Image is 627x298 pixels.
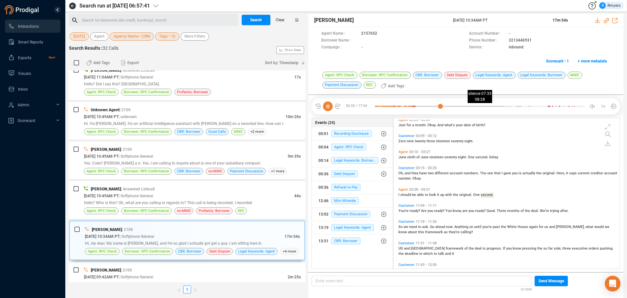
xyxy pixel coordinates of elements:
span: Agent: RPC Check [88,248,117,254]
span: what [586,225,594,229]
span: Smart Reports [18,40,43,44]
a: Smart Reports [8,35,55,48]
li: Visuals [5,67,60,80]
span: about [408,230,418,234]
span: | Answered Linkcall [121,68,155,73]
span: trying [550,209,560,213]
span: you [469,209,475,213]
button: 00:36Refusal to Pay [312,181,393,194]
div: Unknown Agent| 2100[DATE] 10:49AM PT| unknown10m 26sHi. I'm [PERSON_NAME]. I'm an artificial inte... [69,102,305,140]
span: Oh, [398,171,405,175]
span: are [462,209,469,213]
span: Debt Dispute [331,170,358,177]
span: | Answered Linkcall [121,187,155,191]
span: we [605,225,609,229]
span: [PERSON_NAME] [91,147,121,152]
span: framework [425,230,444,234]
span: Borrower: RPC Confirmation [124,129,169,135]
span: CBR: Borrower [177,168,201,174]
span: and [549,225,556,229]
button: Search [242,15,270,25]
span: they [411,171,419,175]
button: Tags • 16 [155,32,179,41]
span: [PERSON_NAME] [92,227,122,232]
div: Rmyers [599,2,620,9]
span: second. [481,193,493,197]
span: Three [497,209,507,213]
span: should [400,193,412,197]
span: Search [250,15,262,25]
span: this [418,230,425,234]
span: by [422,268,427,272]
span: creditor [590,171,604,175]
span: nineteen [436,139,451,143]
button: 12:46Mini Miranda [312,194,393,207]
button: + more metadata [574,56,610,66]
span: Profanity: Borrower [177,89,208,95]
span: [PERSON_NAME] [91,68,121,73]
button: 13:02Payment Discussion [312,208,393,221]
span: orders [588,246,600,251]
span: numbers. [464,171,480,175]
span: is [483,246,487,251]
span: +2 more [248,128,266,135]
span: know, [453,209,462,213]
span: Add Tags [388,81,404,91]
span: you [512,171,519,175]
span: Admin [18,103,29,107]
button: Scorecard • 1 [542,56,572,66]
span: Hi, my dear. My name is [PERSON_NAME], and I'm so glad I actually got get a guy. I am sitting her... [85,241,262,246]
a: Visuals [8,67,55,80]
span: White [507,225,518,229]
span: an [490,268,495,272]
span: executive [572,246,588,251]
span: Legal Keywords: Agent [238,248,275,254]
span: know [398,230,408,234]
img: prodigal-logo [5,5,40,14]
span: the [536,171,542,175]
span: a [412,123,415,127]
div: [PERSON_NAME]| Answered Linkcall[DATE] 11:04AM PT| Softphone General17sHello? Did I say this? [GE... [69,62,305,100]
span: the [398,252,405,256]
span: 17s [294,75,301,79]
span: ask. [422,225,430,229]
a: ExportsNew! [8,51,55,64]
span: deal [475,246,483,251]
span: it [437,193,440,197]
button: Clear [270,15,290,25]
span: Recording Disclosure [331,130,372,137]
span: no-MMD [177,208,191,214]
span: CBR: Borrower [178,248,201,254]
span: | Softphone General [119,194,153,198]
span: birth? [476,123,485,127]
span: Legal Keywords: Borrower [331,157,379,164]
span: far [548,246,554,251]
span: [GEOGRAPHIC_DATA] [411,246,446,251]
span: seventy [444,155,458,159]
span: the [501,225,507,229]
span: talk [438,252,445,256]
span: [DATE] 10:49AM PT [84,194,119,198]
span: account [604,171,617,175]
span: US [398,246,404,251]
span: You [445,209,453,213]
span: More Filters [185,32,205,41]
span: [DATE] [73,32,85,41]
span: it [566,171,569,175]
span: Just [398,123,407,127]
button: Agency Name • CRM [110,32,154,41]
span: would [456,268,466,272]
li: Interactions [5,20,60,33]
span: One [468,155,475,159]
span: is [519,171,522,175]
span: different [435,171,450,175]
span: twenty [415,139,426,143]
span: Good. [487,209,497,213]
span: Delay. [489,155,499,159]
span: I [398,193,400,197]
span: ahead [435,225,446,229]
span: nineteen [429,155,444,159]
button: 13:31CBR: Borrower [312,235,393,248]
span: current [578,171,590,175]
span: the [537,246,543,251]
